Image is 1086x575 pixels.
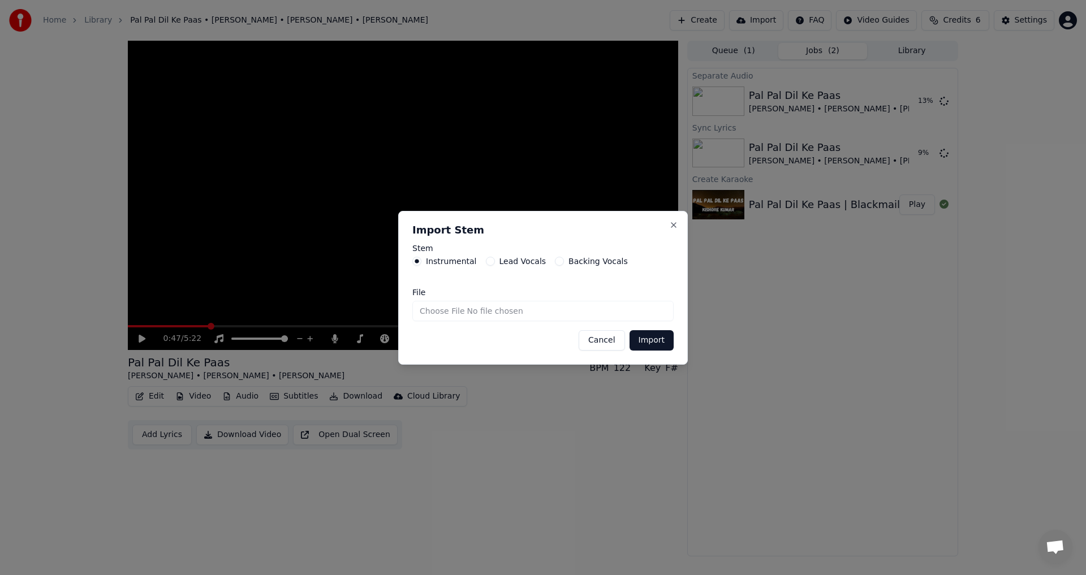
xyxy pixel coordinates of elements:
[499,257,546,265] label: Lead Vocals
[630,330,674,351] button: Import
[412,244,674,252] label: Stem
[426,257,477,265] label: Instrumental
[412,225,674,235] h2: Import Stem
[568,257,628,265] label: Backing Vocals
[579,330,624,351] button: Cancel
[412,288,674,296] label: File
